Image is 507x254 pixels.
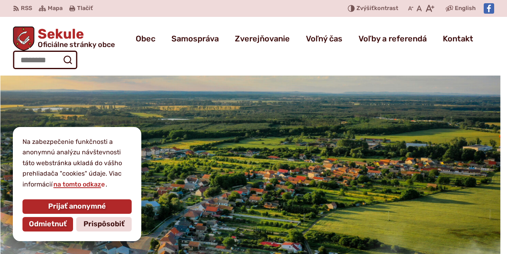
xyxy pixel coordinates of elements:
[77,5,93,12] span: Tlačiť
[235,27,290,50] a: Zverejňovanie
[136,27,155,50] a: Obec
[455,4,476,13] span: English
[13,27,115,51] a: Logo Sekule, prejsť na domovskú stránku.
[35,27,115,48] h1: Sekule
[22,217,73,231] button: Odmietnuť
[484,3,494,14] img: Prejsť na Facebook stránku
[21,4,32,13] span: RSS
[29,220,67,229] span: Odmietnuť
[13,27,35,51] img: Prejsť na domovskú stránku
[38,41,115,48] span: Oficiálne stránky obce
[22,137,132,190] p: Na zabezpečenie funkčnosti a anonymnú analýzu návštevnosti táto webstránka ukladá do vášho prehli...
[358,27,427,50] a: Voľby a referendá
[356,5,398,12] span: kontrast
[22,199,132,214] button: Prijať anonymné
[76,217,132,231] button: Prispôsobiť
[48,4,63,13] span: Mapa
[171,27,219,50] a: Samospráva
[443,27,473,50] a: Kontakt
[48,202,106,211] span: Prijať anonymné
[453,4,477,13] a: English
[83,220,124,229] span: Prispôsobiť
[356,5,374,12] span: Zvýšiť
[306,27,342,50] a: Voľný čas
[53,180,106,188] a: na tomto odkaze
